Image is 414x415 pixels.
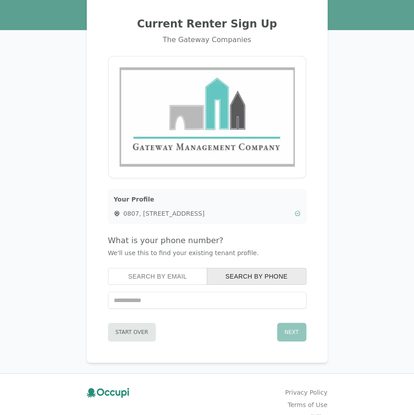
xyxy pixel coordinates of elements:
p: We'll use this to find your existing tenant profile. [108,248,306,257]
h4: What is your phone number? [108,234,306,247]
div: The Gateway Companies [97,35,317,45]
button: Start Over [108,323,156,341]
h2: Current Renter Sign Up [97,17,317,31]
span: 0807, [STREET_ADDRESS] [124,209,291,218]
img: Gateway Management [120,67,295,167]
button: search by phone [207,268,306,285]
a: Privacy Policy [285,388,327,397]
a: Terms of Use [288,400,328,409]
div: Search type [108,268,306,285]
button: search by email [108,268,208,285]
h3: Your Profile [114,195,301,204]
